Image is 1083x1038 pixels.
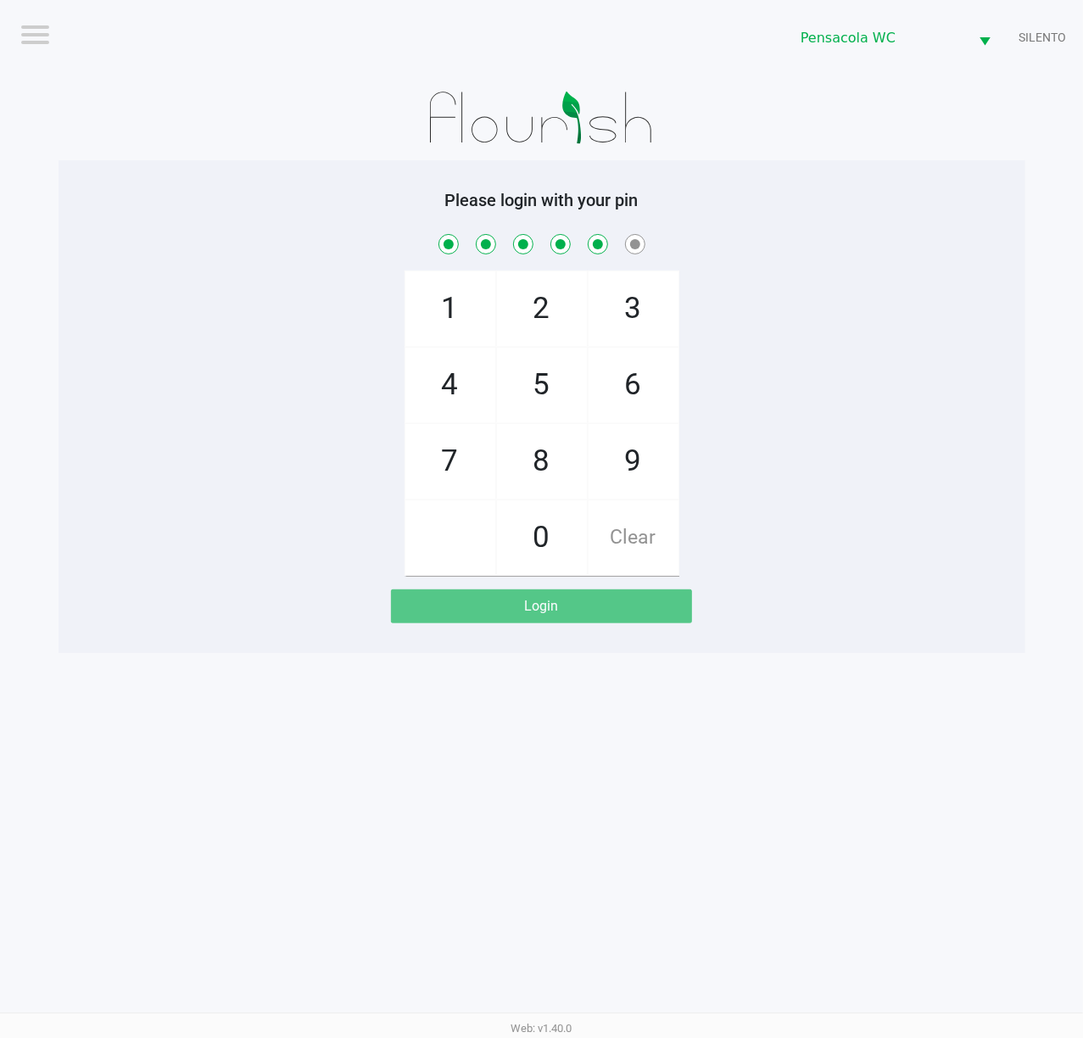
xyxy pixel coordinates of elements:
span: 8 [497,424,587,499]
span: 9 [589,424,678,499]
span: 1 [405,271,495,346]
span: SILENTO [1019,29,1066,47]
span: 0 [497,500,587,575]
span: 2 [497,271,587,346]
button: Select [969,18,1001,58]
span: 7 [405,424,495,499]
h5: Please login with your pin [71,190,1013,210]
span: 4 [405,348,495,422]
span: 3 [589,271,678,346]
span: Pensacola WC [801,28,958,48]
span: 5 [497,348,587,422]
span: Web: v1.40.0 [511,1022,572,1035]
span: 6 [589,348,678,422]
span: Clear [589,500,678,575]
